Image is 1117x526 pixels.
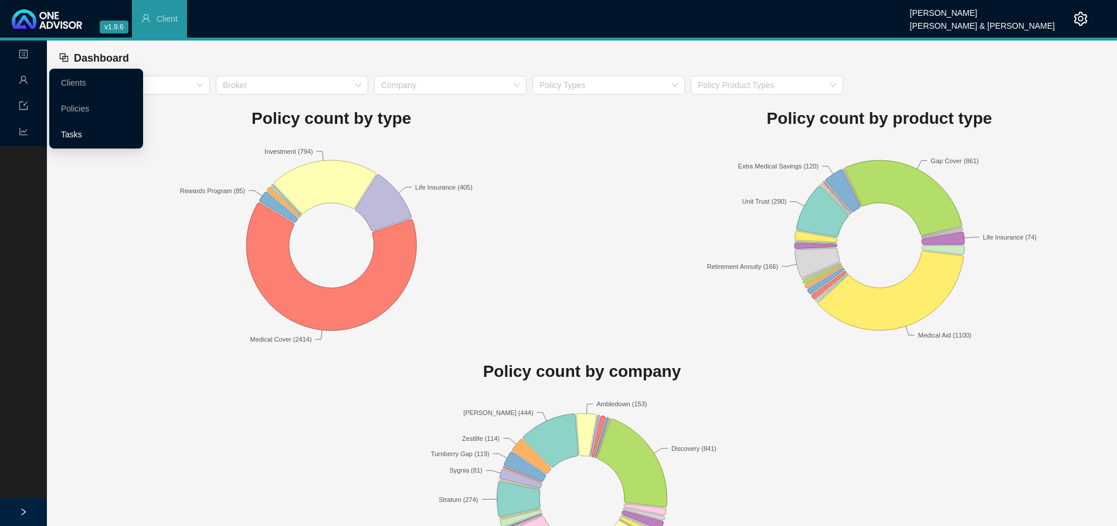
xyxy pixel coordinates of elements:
span: user [141,14,151,23]
h1: Policy count by type [57,106,606,131]
span: block [59,52,69,63]
text: Zestlife (114) [462,435,500,442]
text: Rewards Program (85) [180,187,245,194]
text: Medical Aid (1100) [918,332,972,339]
span: import [19,96,28,119]
a: Clients [61,78,86,87]
span: v1.9.6 [100,21,128,33]
span: Client [157,14,178,23]
span: profile [19,44,28,68]
text: Gap Cover (861) [931,157,979,164]
text: Retirement Annuity (166) [707,262,778,269]
div: [PERSON_NAME] [910,3,1055,16]
text: Unit Trust (290) [742,198,786,205]
text: Investment (794) [264,147,313,154]
span: right [19,508,28,516]
div: [PERSON_NAME] & [PERSON_NAME] [910,16,1055,29]
span: user [19,70,28,93]
text: Medical Cover (2414) [250,336,311,343]
text: Sygnia (81) [449,467,482,474]
text: Extra Medical Savings (120) [738,163,819,170]
text: Ambledown (153) [596,400,647,407]
a: Policies [61,104,89,113]
h1: Policy count by company [57,359,1106,385]
span: setting [1074,12,1088,26]
text: Life Insurance (405) [415,183,473,190]
text: Life Insurance (74) [983,234,1037,241]
span: line-chart [19,122,28,145]
img: 2df55531c6924b55f21c4cf5d4484680-logo-light.svg [12,9,82,29]
text: Discovery (841) [671,445,717,452]
text: [PERSON_NAME] (444) [463,409,533,416]
span: Dashboard [74,52,129,64]
a: Tasks [61,130,82,139]
text: Turnberry Gap (119) [431,450,490,457]
text: Stratum (274) [439,496,478,503]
